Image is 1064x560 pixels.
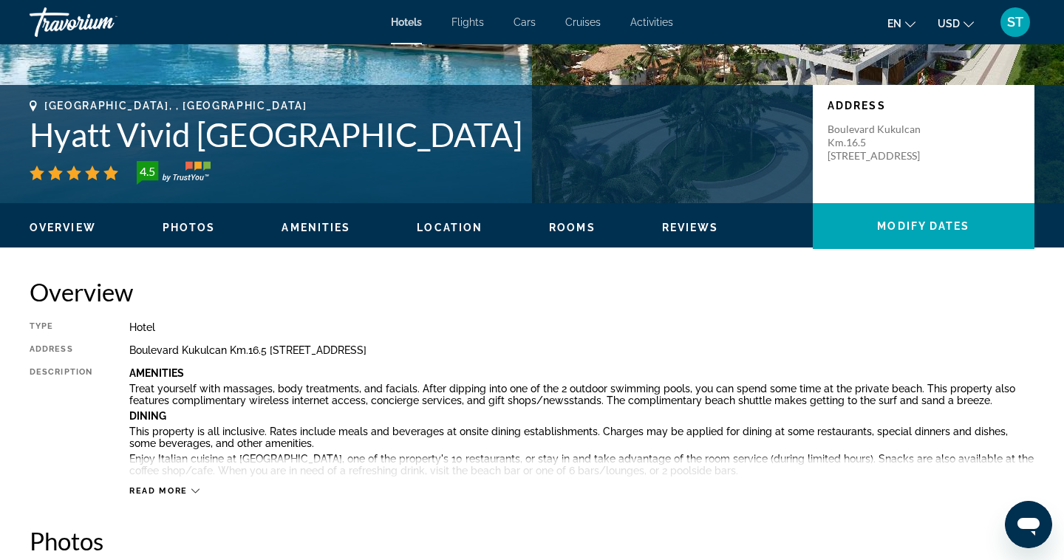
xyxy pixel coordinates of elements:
[163,222,216,233] span: Photos
[549,221,596,234] button: Rooms
[938,13,974,34] button: Change currency
[137,161,211,185] img: TrustYou guest rating badge
[129,410,166,422] b: Dining
[282,221,350,234] button: Amenities
[30,344,92,356] div: Address
[129,344,1034,356] div: Boulevard Kukulcan Km.16.5 [STREET_ADDRESS]
[662,221,719,234] button: Reviews
[662,222,719,233] span: Reviews
[30,221,96,234] button: Overview
[417,222,482,233] span: Location
[514,16,536,28] a: Cars
[129,486,188,496] span: Read more
[938,18,960,30] span: USD
[129,321,1034,333] div: Hotel
[877,220,969,232] span: Modify Dates
[887,18,901,30] span: en
[630,16,673,28] a: Activities
[129,485,199,496] button: Read more
[565,16,601,28] a: Cruises
[451,16,484,28] a: Flights
[132,163,162,180] div: 4.5
[129,367,184,379] b: Amenities
[30,222,96,233] span: Overview
[1007,15,1023,30] span: ST
[30,3,177,41] a: Travorium
[44,100,307,112] span: [GEOGRAPHIC_DATA], , [GEOGRAPHIC_DATA]
[1005,501,1052,548] iframe: Button to launch messaging window
[30,526,1034,556] h2: Photos
[129,383,1034,406] p: Treat yourself with massages, body treatments, and facials. After dipping into one of the 2 outdo...
[549,222,596,233] span: Rooms
[996,7,1034,38] button: User Menu
[828,100,1020,112] p: Address
[813,203,1034,249] button: Modify Dates
[887,13,915,34] button: Change language
[30,277,1034,307] h2: Overview
[30,115,798,154] h1: Hyatt Vivid [GEOGRAPHIC_DATA]
[129,453,1034,477] p: Enjoy Italian cuisine at [GEOGRAPHIC_DATA], one of the property's 10 restaurants, or stay in and ...
[828,123,946,163] p: Boulevard Kukulcan Km.16.5 [STREET_ADDRESS]
[417,221,482,234] button: Location
[30,321,92,333] div: Type
[30,367,92,478] div: Description
[163,221,216,234] button: Photos
[282,222,350,233] span: Amenities
[391,16,422,28] a: Hotels
[129,426,1034,449] p: This property is all inclusive. Rates include meals and beverages at onsite dining establishments...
